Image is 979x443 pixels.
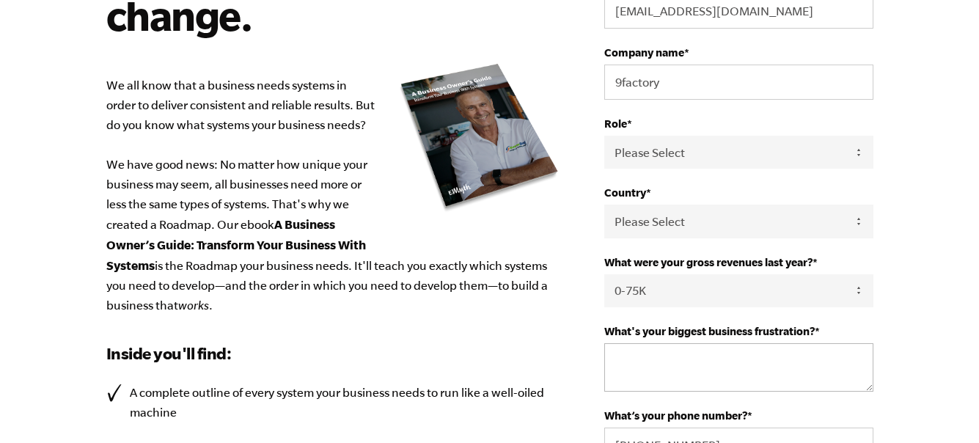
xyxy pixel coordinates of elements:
span: Country [604,186,646,199]
p: We all know that a business needs systems in order to deliver consistent and reliable results. Bu... [106,76,561,315]
em: works [178,299,209,312]
span: What's your biggest business frustration? [604,325,815,337]
span: What’s your phone number? [604,409,747,422]
li: A complete outline of every system your business needs to run like a well-oiled machine [106,383,561,422]
h3: Inside you'll find: [106,342,561,365]
iframe: Chat Widget [906,373,979,443]
span: What were your gross revenues last year? [604,256,813,268]
span: Role [604,117,627,130]
span: Company name [604,46,684,59]
b: A Business Owner’s Guide: Transform Your Business With Systems [106,217,366,272]
img: new_roadmap_cover_093019 [399,62,560,213]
